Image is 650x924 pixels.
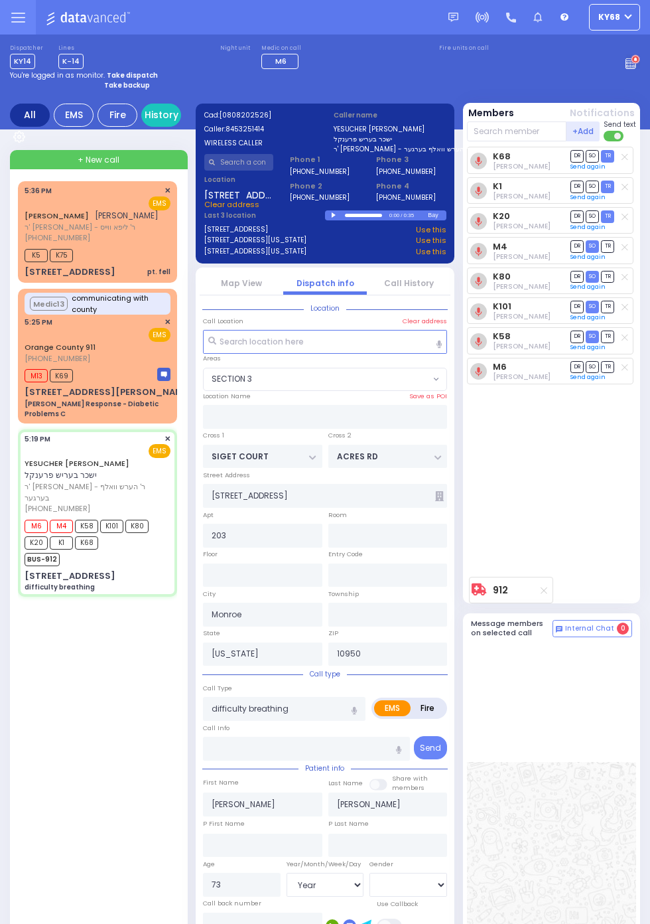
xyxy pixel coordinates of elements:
[203,354,221,363] label: Areas
[570,343,606,351] a: Send again
[493,331,511,341] a: K58
[328,629,338,638] label: ZIP
[204,210,326,220] label: Last 3 location
[570,240,584,253] span: DR
[493,252,551,262] span: Avrohom Yitzchok Flohr
[203,629,220,638] label: State
[25,481,166,503] span: ר' [PERSON_NAME] - ר' הערש וואלף בערגער
[570,193,606,201] a: Send again
[75,520,98,533] span: K58
[586,301,599,313] span: SO
[58,54,84,69] span: K-14
[25,503,90,514] span: [PHONE_NUMBER]
[220,110,271,120] span: [0808202526]
[25,434,50,444] span: 5:19 PM
[493,341,551,351] span: Yoel Katz
[493,191,551,201] span: Moshe Aaron Steinberg
[493,362,507,372] a: M6
[25,536,48,550] span: K20
[125,520,149,533] span: K80
[617,623,629,635] span: 0
[493,301,511,311] a: K101
[328,589,359,599] label: Township
[566,121,600,141] button: +Add
[328,819,369,828] label: P Last Name
[570,223,606,231] a: Send again
[290,167,350,177] label: [PHONE_NUMBER]
[204,246,306,258] a: [STREET_ADDRESS][US_STATE]
[334,144,446,154] label: ר' [PERSON_NAME] - ר' הערש וואלף בערגער
[493,372,551,382] span: Shloma Zwibel
[369,860,393,869] label: Gender
[304,303,346,313] span: Location
[25,342,96,352] a: Orange County 911
[598,11,620,23] span: ky68
[570,106,635,120] button: Notifications
[601,361,614,374] span: TR
[203,510,214,520] label: Apt
[589,4,640,31] button: ky68
[601,271,614,283] span: TR
[448,13,458,23] img: message.svg
[570,313,606,321] a: Send again
[376,154,446,165] span: Phone 3
[203,317,243,326] label: Call Location
[25,386,192,399] div: [STREET_ADDRESS][PERSON_NAME]
[75,536,98,550] span: K68
[25,520,48,533] span: M6
[328,431,352,440] label: Cross 2
[601,210,614,223] span: TR
[204,110,317,120] label: Cad:
[400,208,403,223] div: /
[50,249,73,262] span: K75
[493,311,551,321] span: Shlomo Appel
[570,361,584,374] span: DR
[570,373,606,381] a: Send again
[25,582,95,592] div: difficulty breathing
[570,210,584,223] span: DR
[468,106,514,120] button: Members
[493,221,551,231] span: Yona Dovid Perl
[570,163,606,171] a: Send again
[25,232,90,243] span: [PHONE_NUMBER]
[586,210,599,223] span: SO
[471,619,553,637] h5: Message members on selected call
[203,589,216,599] label: City
[212,373,252,385] span: SECTION 3
[226,124,264,134] span: 8453251414
[25,570,115,583] div: [STREET_ADDRESS]
[25,469,97,481] span: ישכר בעריש פרענקל
[556,626,562,633] img: comment-alt.png
[25,399,170,419] div: [PERSON_NAME] Response - Diabetic Problems C
[601,150,614,163] span: TR
[25,458,129,469] a: YESUCHER [PERSON_NAME]
[296,277,354,289] a: Dispatch info
[409,392,447,401] label: Save as POI
[203,778,239,787] label: First Name
[25,249,48,262] span: K5
[147,267,170,277] div: pt. fell
[204,368,430,391] span: SECTION 3
[100,520,123,533] span: K101
[586,150,599,163] span: SO
[10,44,43,52] label: Dispatcher
[204,199,259,210] span: Clear address
[46,9,134,26] img: Logo
[164,317,170,328] span: ✕
[10,54,35,69] span: KY14
[493,151,511,161] a: K68
[287,860,364,869] div: Year/Month/Week/Day
[203,368,447,392] span: SECTION 3
[25,266,115,279] div: [STREET_ADDRESS]
[570,150,584,163] span: DR
[261,44,302,52] label: Medic on call
[493,585,508,595] a: 912
[203,684,232,693] label: Call Type
[570,253,606,261] a: Send again
[389,208,401,223] div: 0:00
[25,553,60,566] span: BUS-912
[204,189,274,199] span: [STREET_ADDRESS]
[204,154,274,171] input: Search a contact
[570,283,606,291] a: Send again
[570,271,584,283] span: DR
